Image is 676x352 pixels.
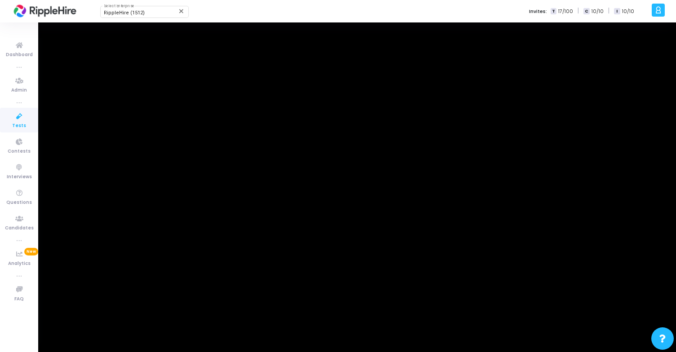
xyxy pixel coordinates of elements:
span: Questions [6,199,32,207]
span: Analytics [8,260,31,268]
span: | [578,6,579,16]
span: I [614,8,620,15]
span: FAQ [14,295,24,303]
span: Contests [8,148,31,155]
span: C [583,8,589,15]
span: 10/10 [622,8,634,15]
span: T [551,8,556,15]
span: 17/100 [558,8,573,15]
span: 10/10 [591,8,604,15]
img: logo [11,2,79,20]
span: Tests [12,122,26,130]
span: Dashboard [6,51,33,59]
span: Admin [11,87,27,94]
span: Interviews [7,173,32,181]
span: New [24,248,38,255]
span: | [608,6,609,16]
span: RippleHire (1512) [104,10,145,16]
mat-icon: Clear [178,8,185,15]
span: Candidates [5,224,34,232]
label: Invites: [529,8,547,15]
